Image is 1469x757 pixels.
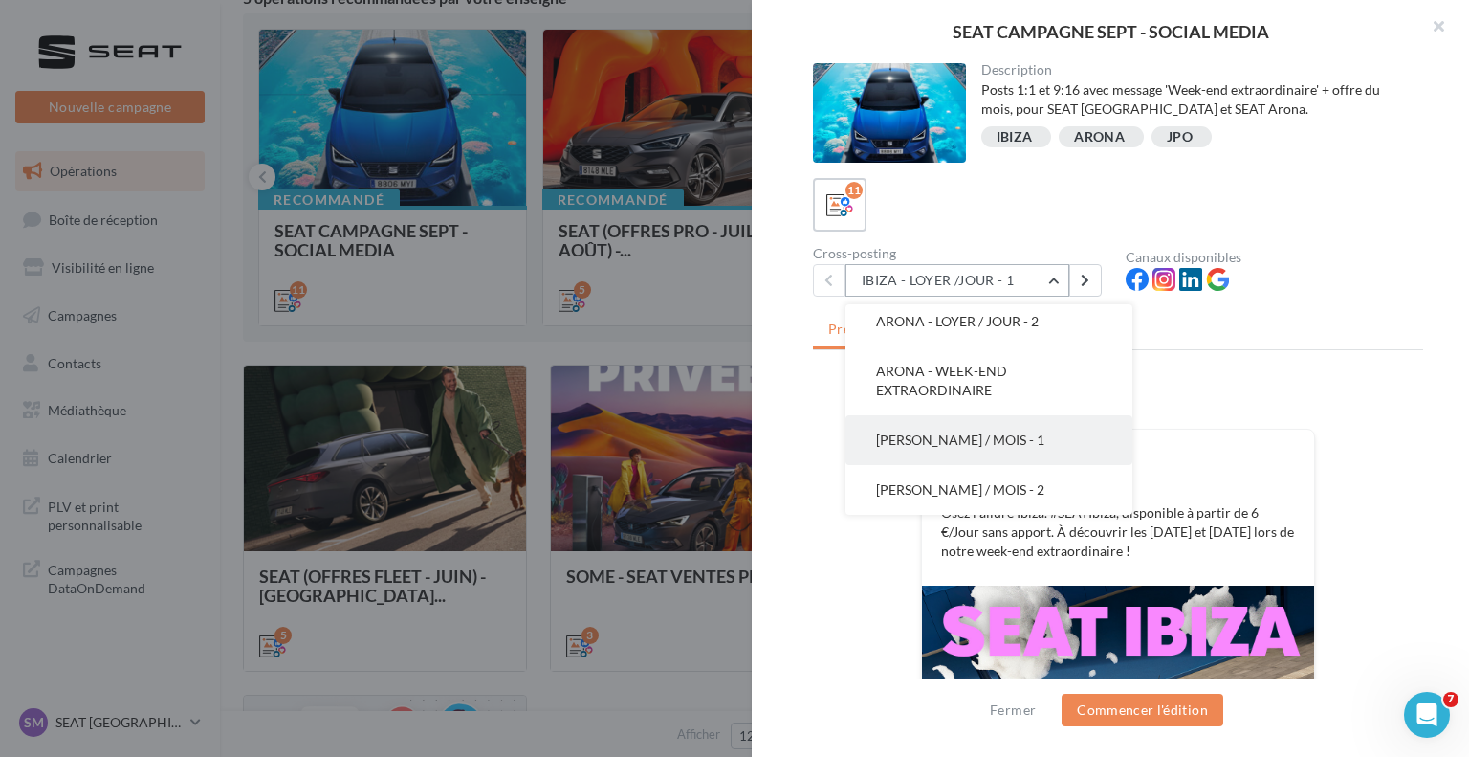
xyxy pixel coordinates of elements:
span: [PERSON_NAME] / MOIS - 1 [876,432,1044,448]
button: Commencer l'édition [1062,694,1223,726]
div: Canaux disponibles [1126,251,1423,264]
button: [PERSON_NAME] / MOIS - 1 [845,415,1132,465]
span: 7 [1443,692,1458,707]
button: IBIZA - LOYER /JOUR - 1 [845,264,1069,297]
span: ARONA - WEEK-END EXTRAORDINAIRE [876,363,1007,398]
div: Description [981,63,1409,77]
div: JPO [1167,130,1193,145]
button: Fermer [982,699,1043,722]
button: [PERSON_NAME] / MOIS - 2 [845,465,1132,515]
p: Osez l’allure Ibiza. #SEATIbiza, disponible à partir de 6 €/Jour sans apport. À découvrir les [DA... [941,503,1295,561]
div: Cross-posting [813,247,1110,260]
span: [PERSON_NAME] / MOIS - 2 [876,481,1044,498]
div: ARONA [1074,130,1125,145]
div: IBIZA [997,130,1033,145]
span: ARONA - LOYER / JOUR - 2 [876,313,1039,329]
iframe: Intercom live chat [1404,692,1450,738]
div: SEAT CAMPAGNE SEPT - SOCIAL MEDIA [782,23,1438,40]
div: Posts 1:1 et 9:16 avec message 'Week-end extraordinaire' + offre du mois, pour SEAT [GEOGRAPHIC_D... [981,80,1409,119]
button: ARONA - WEEK-END EXTRAORDINAIRE [845,346,1132,415]
button: ARONA - LOYER / JOUR - 2 [845,297,1132,346]
div: 11 [845,182,863,199]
